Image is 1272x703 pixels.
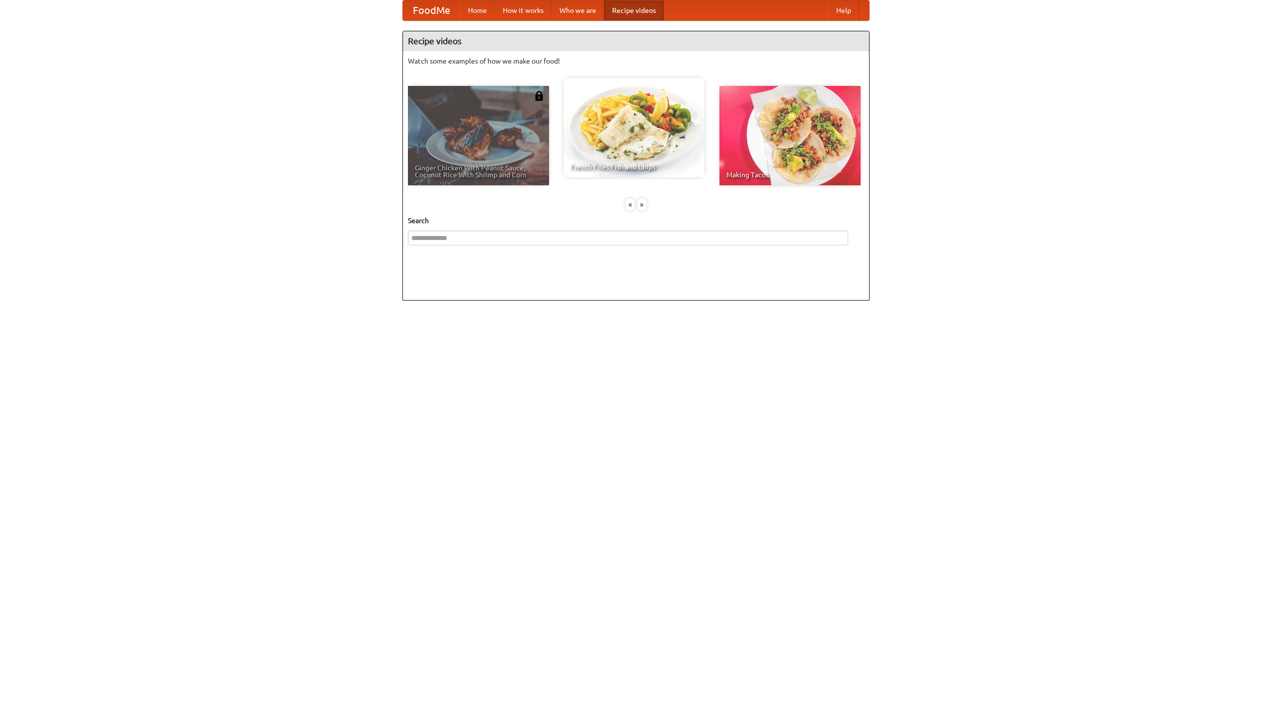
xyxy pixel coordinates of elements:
h4: Recipe videos [403,31,869,51]
a: Who we are [552,0,604,20]
h5: Search [408,216,864,226]
a: Help [828,0,859,20]
a: French Fries Fish and Chips [563,78,705,177]
a: Making Tacos [719,86,861,185]
a: FoodMe [403,0,460,20]
a: Home [460,0,495,20]
a: How it works [495,0,552,20]
span: French Fries Fish and Chips [570,163,698,170]
p: Watch some examples of how we make our food! [408,56,864,66]
img: 483408.png [534,91,544,101]
span: Making Tacos [726,171,854,178]
a: Recipe videos [604,0,664,20]
div: « [626,198,635,211]
div: » [637,198,646,211]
